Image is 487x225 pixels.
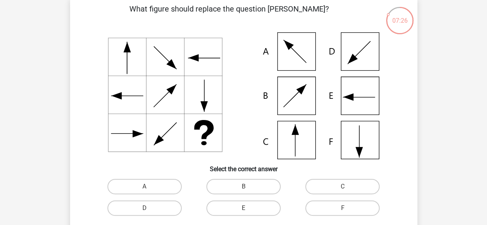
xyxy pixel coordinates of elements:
[305,179,380,194] label: C
[206,179,281,194] label: B
[107,200,182,216] label: D
[82,159,405,173] h6: Select the correct answer
[206,200,281,216] label: E
[385,6,414,25] div: 07:26
[82,3,376,26] p: What figure should replace the question [PERSON_NAME]?
[107,179,182,194] label: A
[305,200,380,216] label: F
